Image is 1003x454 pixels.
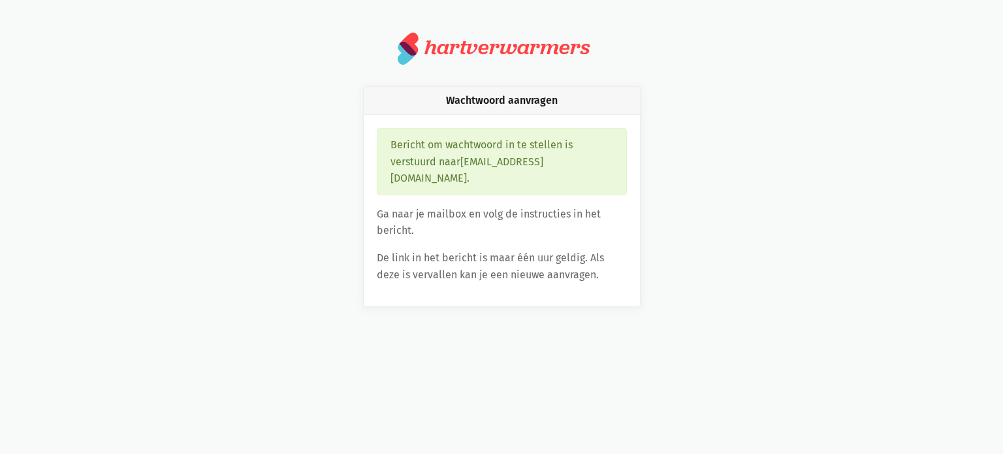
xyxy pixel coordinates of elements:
img: logo.svg [398,31,419,65]
div: Wachtwoord aanvragen [364,87,640,115]
a: hartverwarmers [398,31,605,65]
p: Ga naar je mailbox en volg de instructies in het bericht. [377,206,627,239]
div: Bericht om wachtwoord in te stellen is verstuurd naar [EMAIL_ADDRESS][DOMAIN_NAME] . [377,128,627,195]
div: hartverwarmers [424,35,590,59]
p: De link in het bericht is maar één uur geldig. Als deze is vervallen kan je een nieuwe aanvragen. [377,250,627,283]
